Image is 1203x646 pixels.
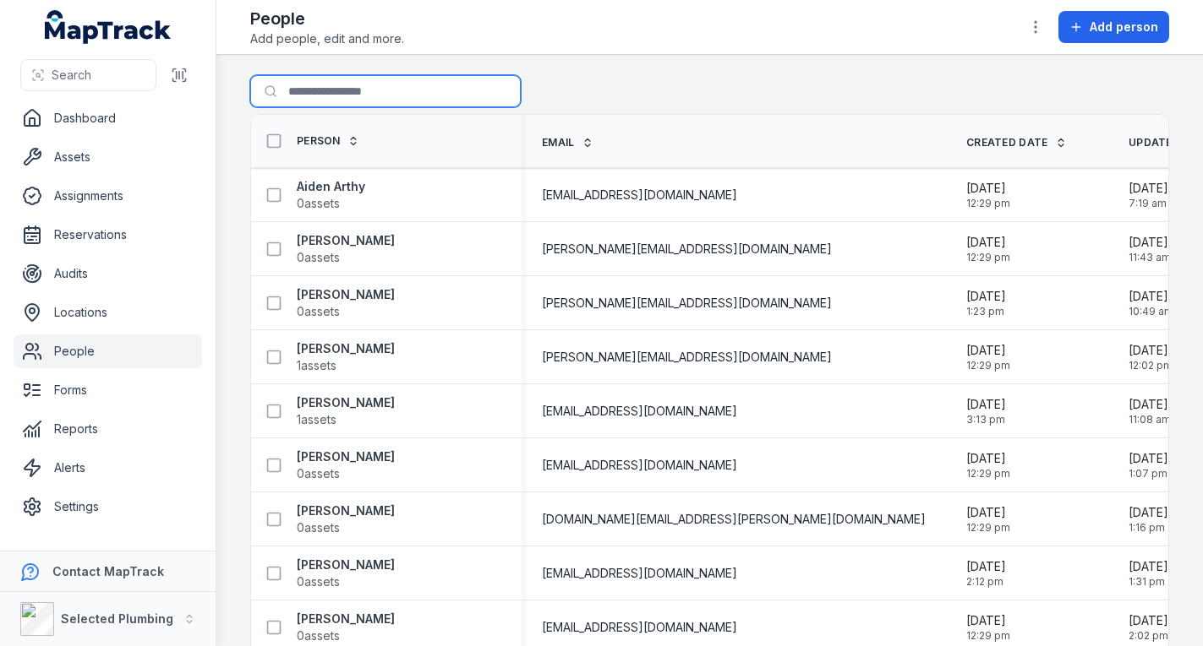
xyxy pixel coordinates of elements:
[1129,396,1171,426] time: 8/11/2025, 11:08:49 AM
[297,286,395,320] a: [PERSON_NAME]0assets
[297,465,340,482] span: 0 assets
[542,565,737,582] span: [EMAIL_ADDRESS][DOMAIN_NAME]
[966,359,1010,372] span: 12:29 pm
[542,403,737,420] span: [EMAIL_ADDRESS][DOMAIN_NAME]
[542,457,737,474] span: [EMAIL_ADDRESS][DOMAIN_NAME]
[1129,612,1168,629] span: [DATE]
[1129,305,1173,318] span: 10:49 am
[966,288,1006,305] span: [DATE]
[1058,11,1169,43] button: Add person
[1129,234,1171,264] time: 8/11/2025, 11:43:19 AM
[297,448,395,465] strong: [PERSON_NAME]
[297,556,395,573] strong: [PERSON_NAME]
[966,612,1010,629] span: [DATE]
[52,67,91,84] span: Search
[966,180,1010,197] span: [DATE]
[966,136,1048,149] span: Created Date
[966,467,1010,480] span: 12:29 pm
[297,232,395,266] a: [PERSON_NAME]0assets
[966,396,1006,426] time: 2/28/2025, 3:13:20 PM
[297,134,341,148] span: Person
[297,303,340,320] span: 0 assets
[297,178,365,195] strong: Aiden Arthy
[966,288,1006,318] time: 2/13/2025, 1:23:00 PM
[297,178,365,212] a: Aiden Arthy0assets
[1129,180,1168,210] time: 7/29/2025, 7:19:23 AM
[966,504,1010,535] time: 1/14/2025, 12:29:42 PM
[1129,575,1168,589] span: 1:31 pm
[14,451,202,485] a: Alerts
[966,450,1010,480] time: 1/14/2025, 12:29:42 PM
[1129,413,1171,426] span: 11:08 am
[297,519,340,536] span: 0 assets
[52,564,164,578] strong: Contact MapTrack
[297,627,340,644] span: 0 assets
[966,234,1010,264] time: 1/14/2025, 12:29:42 PM
[297,286,395,303] strong: [PERSON_NAME]
[966,558,1006,575] span: [DATE]
[14,334,202,368] a: People
[1129,504,1168,535] time: 8/11/2025, 1:16:06 PM
[297,340,395,357] strong: [PERSON_NAME]
[966,396,1006,413] span: [DATE]
[1129,629,1168,643] span: 2:02 pm
[14,412,202,446] a: Reports
[966,629,1010,643] span: 12:29 pm
[1090,19,1158,35] span: Add person
[1129,359,1173,372] span: 12:02 pm
[966,180,1010,210] time: 1/14/2025, 12:29:42 PM
[1129,251,1171,264] span: 11:43 am
[14,296,202,329] a: Locations
[1129,450,1168,480] time: 8/11/2025, 1:07:47 PM
[45,10,172,44] a: MapTrack
[297,134,359,148] a: Person
[1129,180,1168,197] span: [DATE]
[542,349,832,366] span: [PERSON_NAME][EMAIL_ADDRESS][DOMAIN_NAME]
[1129,288,1173,318] time: 8/11/2025, 10:49:33 AM
[966,305,1006,318] span: 1:23 pm
[297,394,395,411] strong: [PERSON_NAME]
[1129,521,1168,535] span: 1:16 pm
[297,611,395,627] strong: [PERSON_NAME]
[297,573,340,590] span: 0 assets
[297,232,395,249] strong: [PERSON_NAME]
[966,558,1006,589] time: 5/14/2025, 2:12:32 PM
[297,502,395,536] a: [PERSON_NAME]0assets
[542,241,832,258] span: [PERSON_NAME][EMAIL_ADDRESS][DOMAIN_NAME]
[14,218,202,252] a: Reservations
[297,448,395,482] a: [PERSON_NAME]0assets
[250,30,404,47] span: Add people, edit and more.
[297,195,340,212] span: 0 assets
[1129,234,1171,251] span: [DATE]
[1129,342,1173,372] time: 8/11/2025, 12:02:58 PM
[966,413,1006,426] span: 3:13 pm
[966,342,1010,372] time: 1/14/2025, 12:29:42 PM
[966,504,1010,521] span: [DATE]
[966,136,1067,149] a: Created Date
[1129,450,1168,467] span: [DATE]
[61,611,173,626] strong: Selected Plumbing
[1129,342,1173,359] span: [DATE]
[966,575,1006,589] span: 2:12 pm
[1129,197,1168,210] span: 7:19 am
[1129,612,1168,643] time: 8/11/2025, 2:02:25 PM
[966,234,1010,251] span: [DATE]
[297,394,395,428] a: [PERSON_NAME]1assets
[966,342,1010,359] span: [DATE]
[966,197,1010,210] span: 12:29 pm
[1129,396,1171,413] span: [DATE]
[1129,558,1168,589] time: 8/11/2025, 1:31:49 PM
[542,619,737,636] span: [EMAIL_ADDRESS][DOMAIN_NAME]
[14,373,202,407] a: Forms
[1129,288,1173,305] span: [DATE]
[1129,558,1168,575] span: [DATE]
[542,295,832,312] span: [PERSON_NAME][EMAIL_ADDRESS][DOMAIN_NAME]
[966,521,1010,535] span: 12:29 pm
[14,179,202,213] a: Assignments
[297,556,395,590] a: [PERSON_NAME]0assets
[14,490,202,524] a: Settings
[1129,504,1168,521] span: [DATE]
[297,340,395,374] a: [PERSON_NAME]1assets
[542,136,575,149] span: Email
[1129,467,1168,480] span: 1:07 pm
